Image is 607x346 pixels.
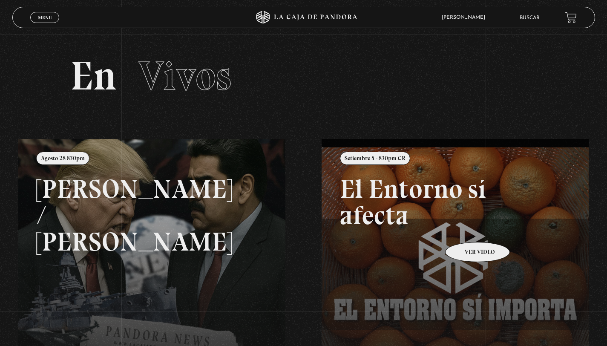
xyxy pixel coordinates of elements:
[70,56,536,96] h2: En
[437,15,494,20] span: [PERSON_NAME]
[138,52,231,100] span: Vivos
[565,12,577,23] a: View your shopping cart
[520,15,540,20] a: Buscar
[38,15,52,20] span: Menu
[35,22,55,28] span: Cerrar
